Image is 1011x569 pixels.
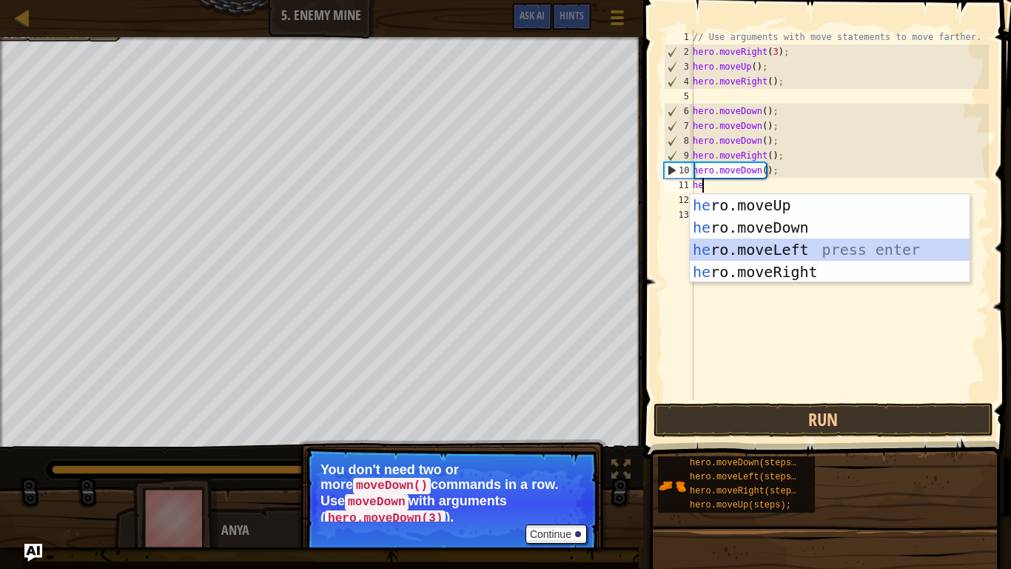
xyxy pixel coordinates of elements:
[560,8,584,22] span: Hints
[664,207,693,222] div: 13
[599,3,636,38] button: Show game menu
[690,486,807,496] span: hero.moveRight(steps);
[664,89,693,104] div: 5
[512,3,552,30] button: Ask AI
[664,178,693,193] div: 11
[665,104,693,119] div: 6
[320,462,583,522] p: You don't need two or more commands in a row. Use with arguments ( ).
[665,59,693,74] div: 3
[690,458,802,468] span: hero.moveDown(steps);
[664,30,693,44] div: 1
[353,478,431,494] code: moveDown()
[325,510,446,527] code: hero.moveDown(3)
[665,148,693,163] div: 9
[520,8,545,22] span: Ask AI
[664,193,693,207] div: 12
[665,74,693,89] div: 4
[345,494,409,510] code: moveDown
[665,44,693,59] div: 2
[24,544,42,562] button: Ask AI
[654,403,993,437] button: Run
[690,472,802,482] span: hero.moveLeft(steps);
[665,163,693,178] div: 10
[665,119,693,133] div: 7
[690,500,791,510] span: hero.moveUp(steps);
[658,472,686,500] img: portrait.png
[525,525,587,544] button: Continue
[665,133,693,148] div: 8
